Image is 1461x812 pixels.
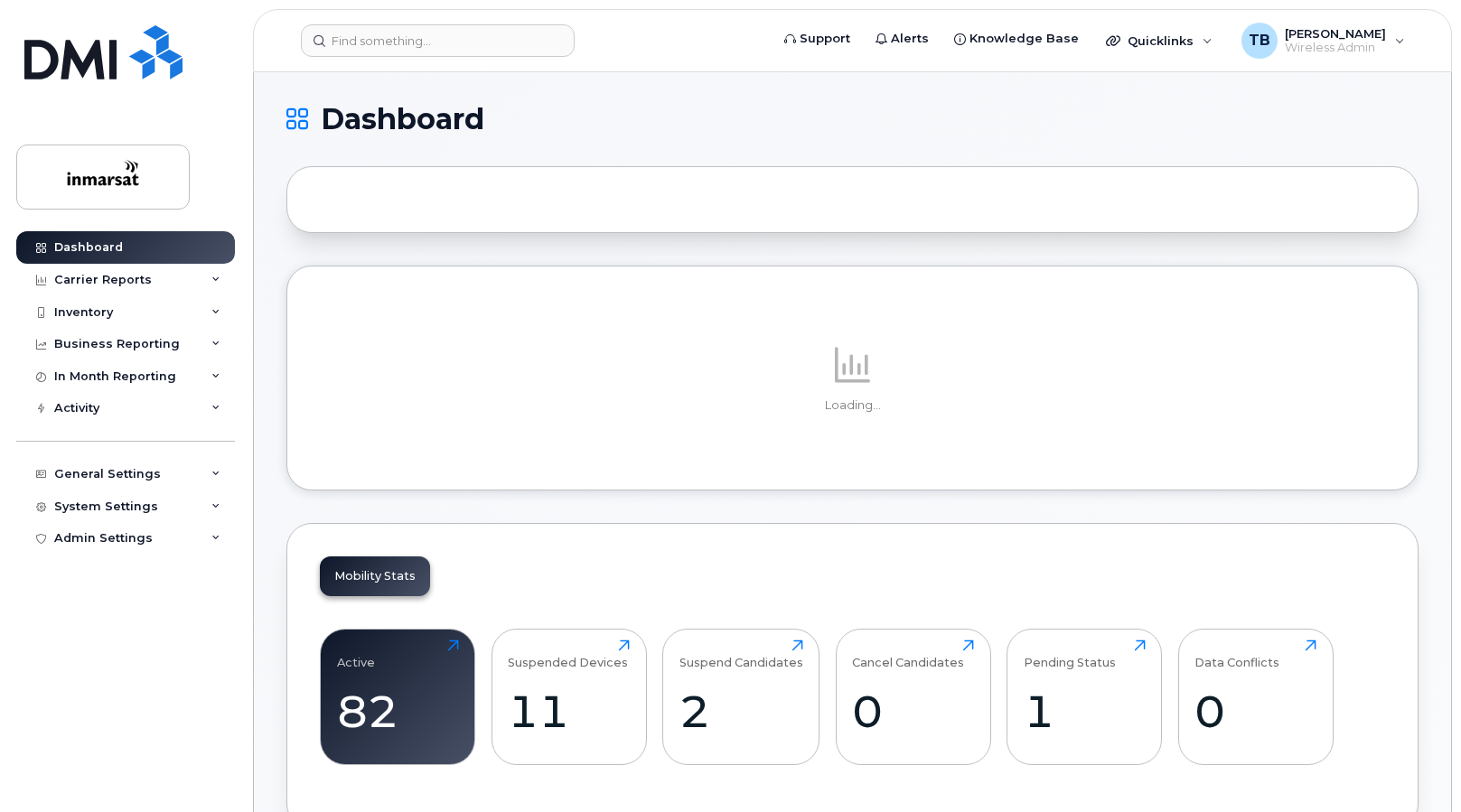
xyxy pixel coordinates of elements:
[1194,639,1279,669] div: Data Conflicts
[679,685,803,738] div: 2
[508,639,628,669] div: Suspended Devices
[508,685,630,738] div: 11
[852,685,974,738] div: 0
[321,106,484,133] span: Dashboard
[1024,639,1116,669] div: Pending Status
[337,639,375,669] div: Active
[1194,639,1316,755] a: Data Conflicts0
[1194,685,1316,738] div: 0
[1024,685,1146,738] div: 1
[852,639,974,755] a: Cancel Candidates0
[508,639,630,755] a: Suspended Devices11
[679,639,803,669] div: Suspend Candidates
[679,639,803,755] a: Suspend Candidates2
[852,639,964,669] div: Cancel Candidates
[337,639,459,755] a: Active82
[1024,639,1146,755] a: Pending Status1
[337,685,459,738] div: 82
[320,397,1385,414] p: Loading...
